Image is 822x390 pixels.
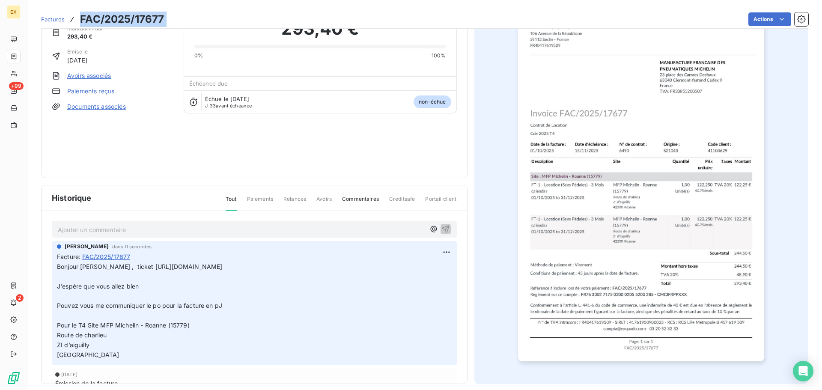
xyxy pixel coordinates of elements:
div: Open Intercom Messenger [793,361,813,381]
span: Historique [52,192,92,204]
span: Échue le [DATE] [205,95,249,102]
span: Échéance due [189,80,228,87]
a: Avoirs associés [67,71,111,80]
span: Commentaires [342,195,379,210]
span: [DATE] [61,372,77,377]
span: J-33 [205,103,216,109]
span: 293,40 € [67,33,102,41]
span: [GEOGRAPHIC_DATA] [57,351,119,358]
span: Émise le [67,48,88,56]
span: [PERSON_NAME] [65,243,109,250]
span: Montant initial [67,25,102,33]
span: Relances [283,195,306,210]
span: 293,40 € [281,16,358,42]
span: Creditsafe [389,195,415,210]
span: FAC/2025/17677 [82,252,130,261]
span: Tout [226,195,237,211]
span: Avoirs [316,195,332,210]
span: 0% [194,52,203,60]
span: non-échue [414,95,451,108]
span: Pouvez vous me communiquer le po pour la facture en pJ [57,302,222,309]
span: Bonjour [PERSON_NAME] , ticket [URL][DOMAIN_NAME] [57,263,223,270]
span: Émission de la facture [55,379,118,388]
button: Actions [748,12,791,26]
span: Facture : [57,252,80,261]
span: ZI d’aiguilly [57,341,89,348]
a: Documents associés [67,102,126,111]
span: +99 [9,82,24,90]
span: J'espère que vous allez bien [57,283,139,290]
div: EX [7,5,21,19]
span: Route de charlieu [57,331,107,339]
span: avant échéance [205,103,252,108]
span: 2 [16,294,24,302]
span: 100% [432,52,446,60]
img: invoice_thumbnail [518,13,764,361]
img: Logo LeanPay [7,371,21,385]
a: Factures [41,15,65,24]
a: Paiements reçus [67,87,114,95]
span: Paiements [247,195,273,210]
h3: FAC/2025/17677 [80,12,164,27]
span: dans 0 secondes [112,244,152,249]
span: Factures [41,16,65,23]
span: Pour le T4 Site MFP Michelin - Roanne (15779) [57,322,190,329]
span: [DATE] [67,56,88,65]
span: Portail client [425,195,456,210]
